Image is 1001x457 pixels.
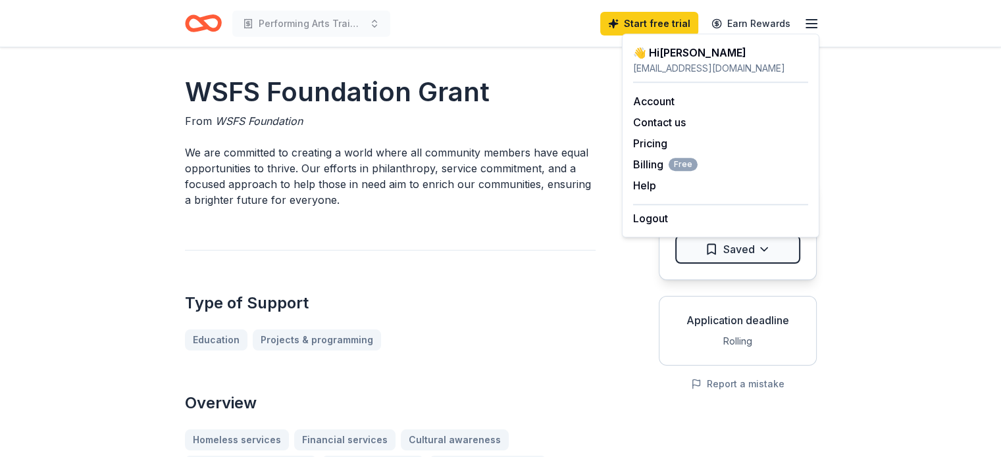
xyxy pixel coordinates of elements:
[633,114,686,130] button: Contact us
[691,376,784,392] button: Report a mistake
[633,210,668,226] button: Logout
[633,156,698,172] button: BillingFree
[670,333,806,349] div: Rolling
[185,393,596,414] h2: Overview
[600,12,698,36] a: Start free trial
[633,156,698,172] span: Billing
[675,235,800,264] button: Saved
[185,8,222,39] a: Home
[185,293,596,314] h2: Type of Support
[259,16,364,32] span: Performing Arts Training - Skill building for the Arts
[633,95,675,108] a: Account
[669,158,698,171] span: Free
[232,11,390,37] button: Performing Arts Training - Skill building for the Arts
[633,137,667,150] a: Pricing
[185,74,596,110] h1: WSFS Foundation Grant
[633,60,808,76] div: [EMAIL_ADDRESS][DOMAIN_NAME]
[185,145,596,208] p: We are committed to creating a world where all community members have equal opportunities to thri...
[633,178,656,193] button: Help
[670,312,806,328] div: Application deadline
[185,113,596,129] div: From
[215,114,303,128] span: WSFS Foundation
[633,45,808,60] div: 👋 Hi [PERSON_NAME]
[704,12,798,36] a: Earn Rewards
[723,241,755,258] span: Saved
[185,329,247,350] a: Education
[253,329,381,350] a: Projects & programming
